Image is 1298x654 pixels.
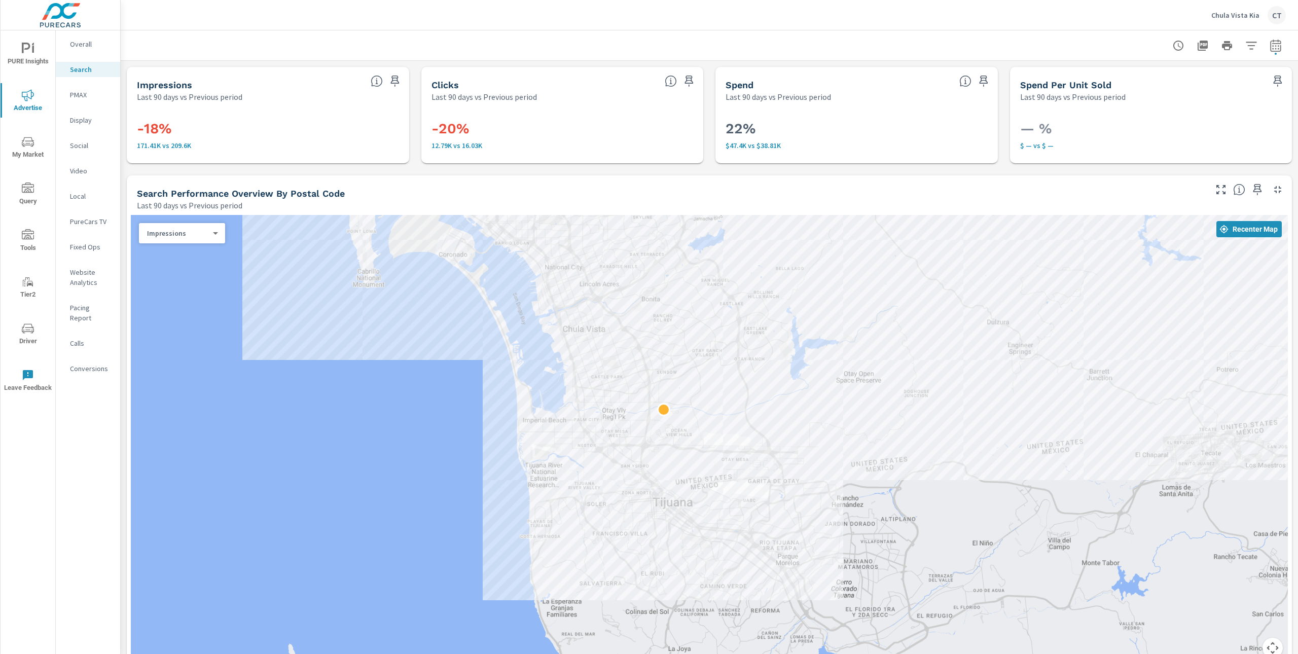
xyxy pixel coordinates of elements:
p: Video [70,166,112,176]
h3: -20% [431,120,694,137]
button: Apply Filters [1241,35,1261,56]
p: Last 90 days vs Previous period [137,199,242,211]
h5: Spend Per Unit Sold [1020,80,1111,90]
p: 171,414 vs 209,604 [137,141,399,150]
span: Query [4,183,52,207]
div: Video [56,163,120,178]
p: $47.4K vs $38.81K [726,141,988,150]
div: Impressions [139,229,217,238]
div: Search [56,62,120,77]
p: Last 90 days vs Previous period [726,91,831,103]
p: Fixed Ops [70,242,112,252]
span: The number of times an ad was clicked by a consumer. [665,75,677,87]
p: Last 90 days vs Previous period [431,91,537,103]
span: PURE Insights [4,43,52,67]
p: 12,788 vs 16,026 [431,141,694,150]
p: Website Analytics [70,267,112,287]
h3: — % [1020,120,1282,137]
h5: Search Performance Overview By Postal Code [137,188,345,199]
button: Minimize Widget [1270,181,1286,198]
button: "Export Report to PDF" [1193,35,1213,56]
p: PMAX [70,90,112,100]
button: Recenter Map [1216,221,1282,237]
span: Driver [4,322,52,347]
div: Calls [56,336,120,351]
span: Save this to your personalized report [387,73,403,89]
div: CT [1268,6,1286,24]
span: The number of times an ad was shown on your behalf. [371,75,383,87]
div: Local [56,189,120,204]
span: Tier2 [4,276,52,301]
div: Display [56,113,120,128]
h3: 22% [726,120,988,137]
h5: Clicks [431,80,459,90]
div: Conversions [56,361,120,376]
p: Pacing Report [70,303,112,323]
span: The amount of money spent on advertising during the period. [959,75,971,87]
span: Save this to your personalized report [1249,181,1266,198]
span: Save this to your personalized report [681,73,697,89]
h5: Impressions [137,80,192,90]
h5: Spend [726,80,753,90]
span: Understand Search performance data by postal code. Individual postal codes can be selected and ex... [1233,184,1245,196]
p: Impressions [147,229,209,238]
p: Social [70,140,112,151]
h3: -18% [137,120,399,137]
p: Display [70,115,112,125]
div: Social [56,138,120,153]
span: Recenter Map [1220,225,1278,234]
p: Last 90 days vs Previous period [137,91,242,103]
p: Chula Vista Kia [1211,11,1259,20]
div: nav menu [1,30,55,404]
span: Advertise [4,89,52,114]
span: Save this to your personalized report [976,73,992,89]
span: Tools [4,229,52,254]
span: Leave Feedback [4,369,52,394]
div: PureCars TV [56,214,120,229]
button: Make Fullscreen [1213,181,1229,198]
div: PMAX [56,87,120,102]
div: Website Analytics [56,265,120,290]
span: My Market [4,136,52,161]
p: Conversions [70,364,112,374]
button: Select Date Range [1266,35,1286,56]
p: Overall [70,39,112,49]
p: PureCars TV [70,216,112,227]
div: Overall [56,37,120,52]
button: Print Report [1217,35,1237,56]
p: Last 90 days vs Previous period [1020,91,1126,103]
p: Local [70,191,112,201]
div: Fixed Ops [56,239,120,255]
span: Save this to your personalized report [1270,73,1286,89]
p: $ — vs $ — [1020,141,1282,150]
p: Search [70,64,112,75]
p: Calls [70,338,112,348]
div: Pacing Report [56,300,120,325]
